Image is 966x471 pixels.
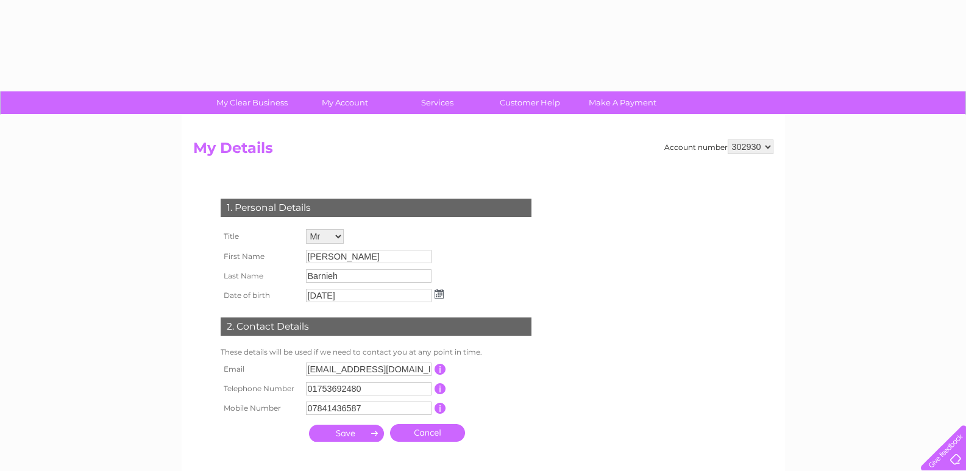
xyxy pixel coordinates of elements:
[218,345,534,359] td: These details will be used if we need to contact you at any point in time.
[435,403,446,414] input: Information
[435,383,446,394] input: Information
[218,226,303,247] th: Title
[664,140,773,154] div: Account number
[480,91,580,114] a: Customer Help
[202,91,302,114] a: My Clear Business
[294,91,395,114] a: My Account
[221,317,531,336] div: 2. Contact Details
[218,247,303,266] th: First Name
[390,424,465,442] a: Cancel
[309,425,384,442] input: Submit
[218,286,303,305] th: Date of birth
[221,199,531,217] div: 1. Personal Details
[435,364,446,375] input: Information
[387,91,488,114] a: Services
[218,266,303,286] th: Last Name
[572,91,673,114] a: Make A Payment
[218,379,303,398] th: Telephone Number
[218,398,303,418] th: Mobile Number
[218,359,303,379] th: Email
[435,289,444,299] img: ...
[193,140,773,163] h2: My Details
